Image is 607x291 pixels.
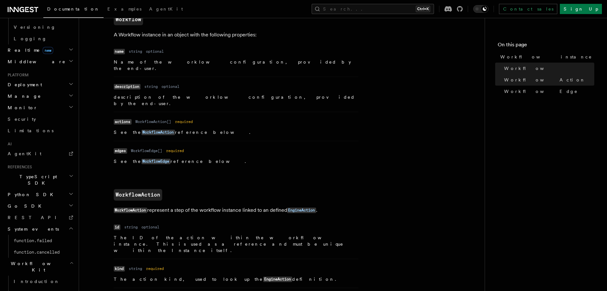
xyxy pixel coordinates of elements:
p: represent a step of the workflow instance linked to an defined . [114,206,369,215]
a: Workflow [502,63,594,74]
span: Workflow [504,65,560,72]
span: AI [5,142,12,147]
kbd: Ctrl+K [416,6,430,12]
span: Logging [14,36,47,41]
a: function.failed [11,235,75,246]
p: description of the worklow configuration, provided by the end-user. [114,94,358,107]
span: Realtime [5,47,53,53]
span: Security [8,117,36,122]
button: System events [5,223,75,235]
span: Limitations [8,128,54,133]
a: Limitations [5,125,75,136]
code: id [114,225,120,230]
dd: WorkflowEdge[] [131,148,162,153]
button: Toggle dark mode [473,5,488,13]
a: EngineAction [287,207,316,213]
span: TypeScript SDK [5,173,69,186]
a: WorkflowEdge [141,159,170,164]
dd: string [129,266,142,271]
span: AgentKit [149,6,183,11]
a: WorkflowAction [141,130,175,135]
code: edges [114,148,127,154]
a: AgentKit [5,148,75,159]
button: Python SDK [5,189,75,200]
a: WorkflowEdge [502,86,594,97]
span: AgentKit [8,151,41,156]
a: Workflow instance [498,51,594,63]
button: Search...Ctrl+K [312,4,434,14]
dd: string [124,225,138,230]
a: Security [5,113,75,125]
span: Workflow Kit [5,260,69,273]
p: The action kind, used to look up the definition. [114,276,358,283]
code: actions [114,119,132,125]
a: AgentKit [145,2,187,17]
span: function.failed [14,238,52,243]
span: WorkflowEdge [504,88,578,95]
button: Middleware [5,56,75,67]
a: Workflow [114,14,143,25]
dd: string [129,49,142,54]
span: Deployment [5,81,42,88]
code: kind [114,266,125,272]
span: Introduction [14,279,60,284]
a: Logging [11,33,75,44]
button: Go SDK [5,200,75,212]
dd: string [144,84,158,89]
span: Go SDK [5,203,45,209]
a: Documentation [43,2,104,18]
span: WorkflowAction [504,77,585,83]
a: function.cancelled [11,246,75,258]
span: Manage [5,93,41,99]
a: WorkflowAction [114,189,162,201]
dd: required [166,148,184,153]
dd: optional [146,49,164,54]
p: Name of the worklow configuration, provided by the end-user. [114,59,358,72]
button: Manage [5,90,75,102]
span: new [43,47,53,54]
code: description [114,84,141,89]
span: Python SDK [5,191,57,198]
a: WorkflowAction [502,74,594,86]
h4: On this page [498,41,594,51]
a: Examples [104,2,145,17]
a: REST API [5,212,75,223]
dd: WorkflowAction[] [135,119,171,124]
span: Platform [5,73,29,78]
button: Monitor [5,102,75,113]
span: REST API [8,215,62,220]
span: Workflow instance [500,54,592,60]
a: Sign Up [560,4,602,14]
code: EngineAction [263,277,292,282]
p: See the reference below. [114,129,358,136]
button: TypeScript SDK [5,171,75,189]
dd: required [146,266,164,271]
span: function.cancelled [14,249,60,255]
button: Workflow Kit [5,258,75,276]
dd: optional [162,84,179,89]
span: Monitor [5,104,38,111]
p: A Workflow instance in an object with the following properties: [114,30,369,39]
p: See the reference below. [114,158,358,165]
span: Documentation [47,6,100,11]
p: The ID of the action within the workflow instance. This is used as a reference and must be unique... [114,234,358,254]
div: System events [5,235,75,258]
span: System events [5,226,59,232]
a: Versioning [11,21,75,33]
span: Versioning [14,25,56,30]
code: name [114,49,125,54]
button: Realtimenew [5,44,75,56]
span: Middleware [5,58,66,65]
span: References [5,165,32,170]
dd: required [175,119,193,124]
a: Introduction [11,276,75,287]
dd: optional [141,225,159,230]
a: Contact sales [499,4,557,14]
span: Examples [107,6,141,11]
button: Deployment [5,79,75,90]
